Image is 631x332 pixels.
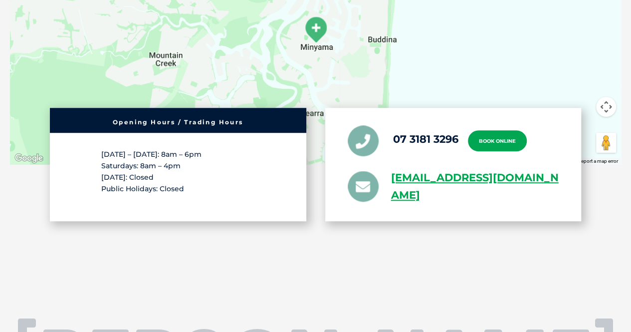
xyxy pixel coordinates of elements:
h6: Opening Hours / Trading Hours [55,119,301,125]
a: [EMAIL_ADDRESS][DOMAIN_NAME] [391,169,559,204]
p: [DATE] – [DATE]: 8am – 6pm Saturdays: 8am – 4pm [DATE]: Closed Public Holidays: Closed [101,149,255,195]
a: 07 3181 3296 [393,133,458,145]
button: Map camera controls [596,97,616,117]
a: Book Online [468,130,527,151]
